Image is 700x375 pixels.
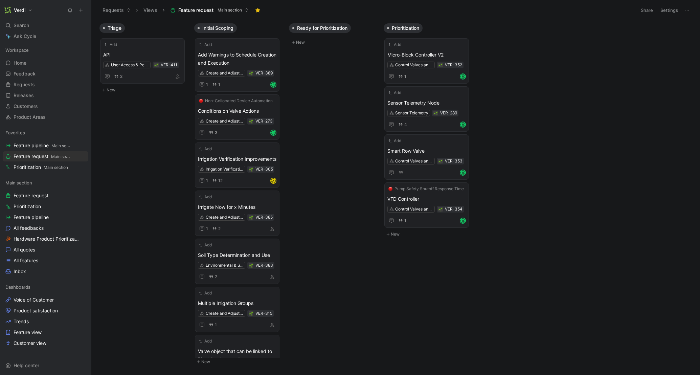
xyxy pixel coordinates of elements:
a: AddIrrigation Verification ImprovementsIrrigation Verification112A [195,142,279,188]
button: 🌱 [433,111,438,115]
button: 1 [211,81,222,88]
span: 1 [215,323,217,327]
div: Create and Adjust Irrigation Schedules [206,118,244,125]
div: Create and Adjust Irrigation Schedules [206,70,244,76]
img: 🌱 [249,168,253,172]
a: Prioritization [3,201,88,212]
a: Customer view [3,338,88,348]
div: 🌱 [154,63,159,67]
button: 2 [211,225,222,233]
div: Dashboards [3,282,88,292]
span: Customer view [14,340,46,347]
img: 🌱 [154,63,158,67]
img: 🔴 [388,187,392,191]
button: Add [198,194,213,200]
button: Add [387,41,402,48]
a: Feature pipelineMain section [3,140,88,151]
button: VerdiVerdi [3,5,34,15]
span: Initial Scoping [202,25,233,31]
span: Hardware Product Prioritization [14,236,79,242]
span: Feature request [14,153,72,160]
span: Add Warnings to Schedule Creation and Execution [198,51,276,67]
div: Workspace [3,45,88,55]
span: Feature request [178,7,213,14]
button: New [99,86,189,94]
span: API [103,51,182,59]
a: Product satisfaction [3,306,88,316]
span: VFD Controller [387,195,466,203]
span: 4 [404,123,407,127]
div: R [460,218,465,223]
a: AddAdd Warnings to Schedule Creation and ExecutionCreate and Adjust Irrigation Schedules11R [195,38,279,92]
span: Sensor Telemetry Node [387,99,466,107]
button: 🔴Pump Safety Shutoff Response Time [387,185,465,192]
span: Ask Cycle [14,32,36,40]
span: Main section [51,154,75,159]
button: 1 [207,321,218,329]
button: 🌱 [249,263,253,268]
div: Initial ScopingNew [191,20,286,369]
a: Product Areas [3,112,88,122]
span: Multiple Irrigation Groups [198,299,276,307]
div: Irrigation Verification [206,166,244,173]
div: Environmental & Soil Moisture Data [206,262,244,269]
button: Add [198,242,213,248]
a: Ask Cycle [3,31,88,41]
span: Main section [218,7,242,14]
a: 🔴Pump Safety Shutoff Response TimeVFD ControllerControl Valves and Pumps1R [384,182,469,228]
div: Ready for PrioritizationNew [286,20,381,50]
span: 2 [120,74,122,79]
div: VER-385 [255,214,273,221]
button: New [194,358,284,366]
button: New [289,38,378,46]
span: Triage [108,25,121,31]
div: VER-315 [255,310,272,317]
div: 🌱 [249,311,253,316]
div: 🌱 [438,159,443,163]
button: Initial Scoping [194,23,237,33]
a: AddMicro-Block Controller V2Control Valves and Pumps1R [384,38,469,84]
button: 2 [207,273,219,281]
div: VER-389 [255,70,273,76]
a: AddMultiple Irrigation GroupsCreate and Adjust Irrigation Schedules1 [195,287,279,332]
img: 🌱 [249,119,253,124]
a: Feature request [3,191,88,201]
div: 🌱 [249,215,253,220]
button: Views [140,5,160,15]
div: Favorites [3,128,88,138]
span: Main section [51,143,76,148]
button: 12 [211,177,224,184]
span: 2 [215,275,217,279]
img: 🌱 [438,63,443,67]
span: 1 [404,219,406,223]
img: 🌱 [249,216,253,220]
button: 4 [397,121,408,128]
span: 1 [404,74,406,79]
span: 1 [206,83,208,87]
div: PrioritizationNew [381,20,476,242]
button: 3 [207,129,219,136]
button: Share [638,5,656,15]
div: 🌱 [438,63,443,67]
div: Main sectionFeature requestPrioritizationFeature pipelineAll feedbacksHardware Product Prioritiza... [3,178,88,277]
span: Feature pipeline [14,142,72,149]
button: 🌱 [438,207,443,212]
span: Prioritization [392,25,419,31]
a: Feature view [3,327,88,337]
span: Inbox [14,268,26,275]
a: All quotes [3,245,88,255]
button: 1 [198,225,209,233]
span: 1 [206,179,208,183]
div: R [271,82,276,87]
div: VER-352 [445,62,462,68]
div: VER-273 [255,118,273,125]
span: Valve object that can be linked to BlockGen4 controllers [198,347,276,363]
span: Main section [5,179,32,186]
button: 1 [397,217,408,224]
a: Inbox [3,266,88,277]
span: Feature view [14,329,42,336]
a: Feature requestMain section [3,151,88,161]
button: 🔴Non-Collocated Device Automation [198,97,274,104]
